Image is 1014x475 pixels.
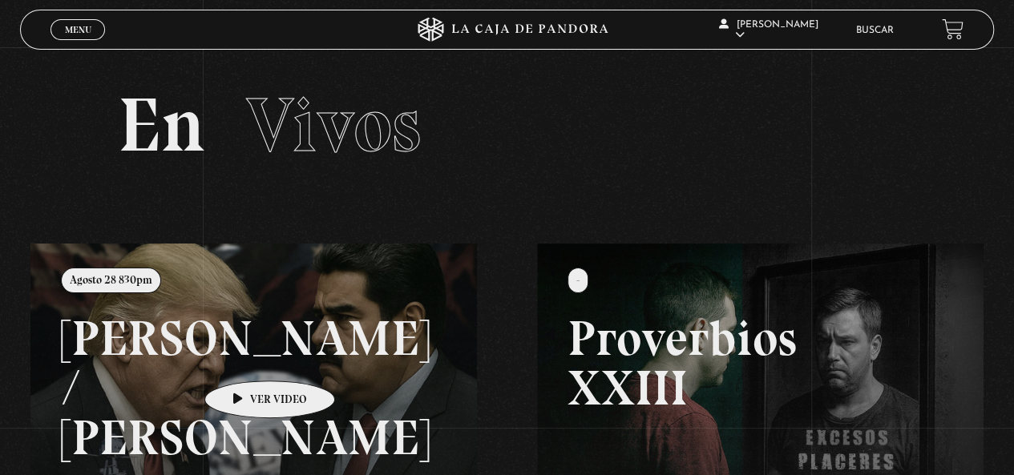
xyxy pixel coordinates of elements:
span: Cerrar [59,38,97,50]
span: Vivos [246,79,421,171]
h2: En [118,87,897,163]
a: Buscar [856,26,894,35]
a: View your shopping cart [942,18,964,40]
span: Menu [65,25,91,34]
span: [PERSON_NAME] [719,20,818,40]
